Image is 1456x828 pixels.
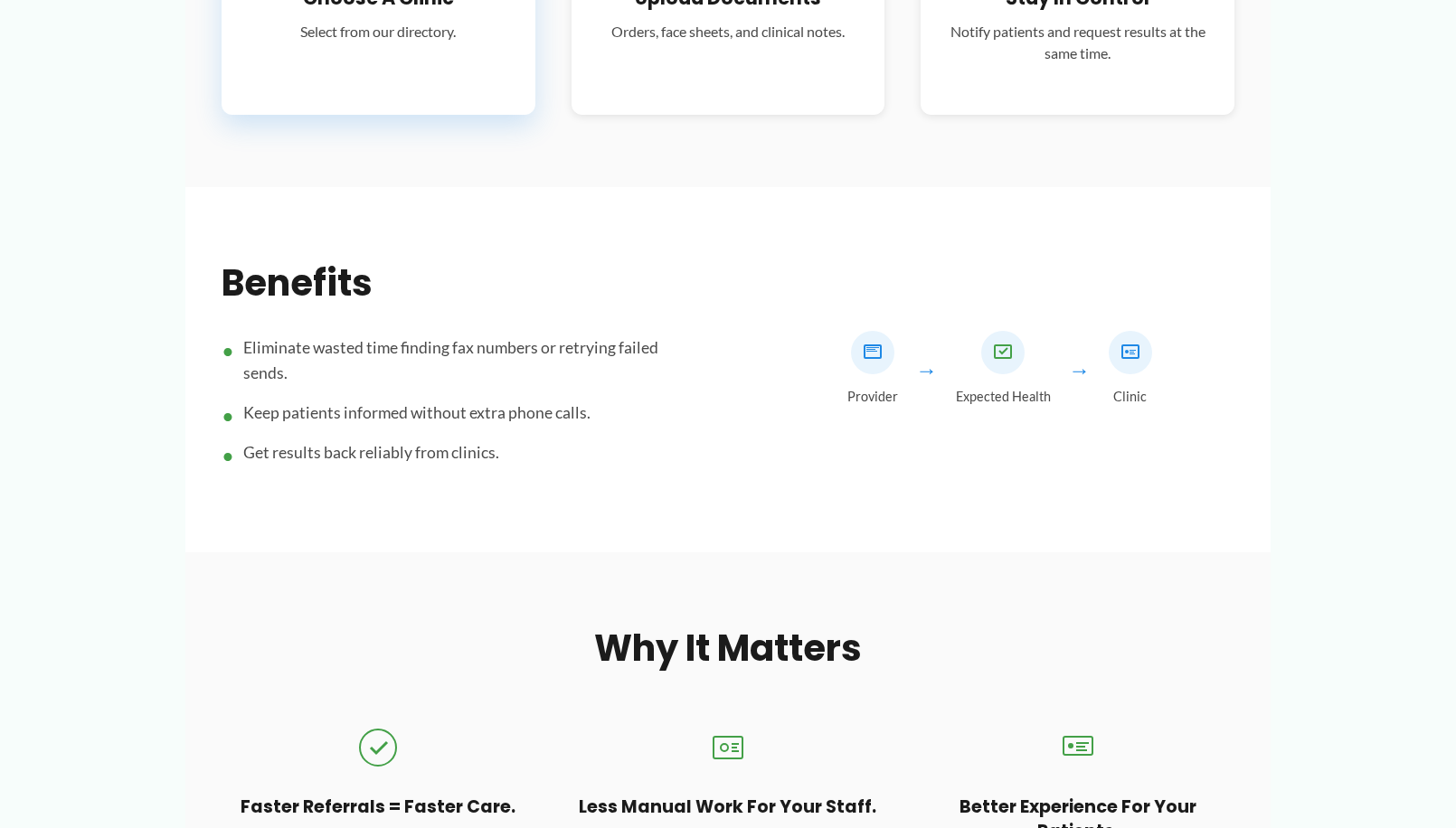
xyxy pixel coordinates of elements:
[249,21,508,42] p: Select from our directory.
[222,259,692,306] h2: Benefits
[915,348,939,391] div: →
[222,795,535,820] h3: Faster referrals = faster care.
[847,385,898,409] div: Provider
[222,440,692,466] li: Get results back reliably from clinics.
[222,400,692,426] li: Keep patients informed without extra phone calls.
[1113,385,1147,409] div: Clinic
[222,335,692,386] li: Eliminate wasted time finding fax numbers or retrying failed sends.
[572,795,885,820] h3: Less manual work for your staff.
[948,21,1207,64] p: Notify patients and request results at the same time.
[1069,350,1091,390] div: →
[956,385,1051,409] div: Expected Health
[599,21,858,42] p: Orders, face sheets, and clinical notes.
[222,625,1234,672] h2: Why It Matters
